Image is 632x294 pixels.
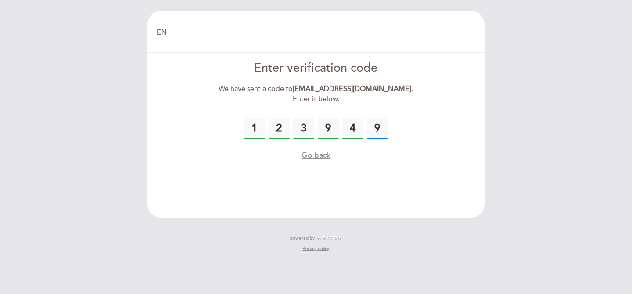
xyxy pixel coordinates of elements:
[215,60,417,77] div: Enter verification code
[367,118,388,139] input: 0
[215,84,417,104] div: We have sent a code to . Enter it below.
[318,118,339,139] input: 0
[342,118,363,139] input: 0
[290,235,315,241] span: powered by
[244,118,265,139] input: 0
[293,118,314,139] input: 0
[302,246,329,252] a: Privacy policy
[269,118,290,139] input: 0
[302,150,330,161] button: Go back
[290,235,342,241] a: powered by
[317,236,342,240] img: MEITRE
[293,84,411,93] strong: [EMAIL_ADDRESS][DOMAIN_NAME]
